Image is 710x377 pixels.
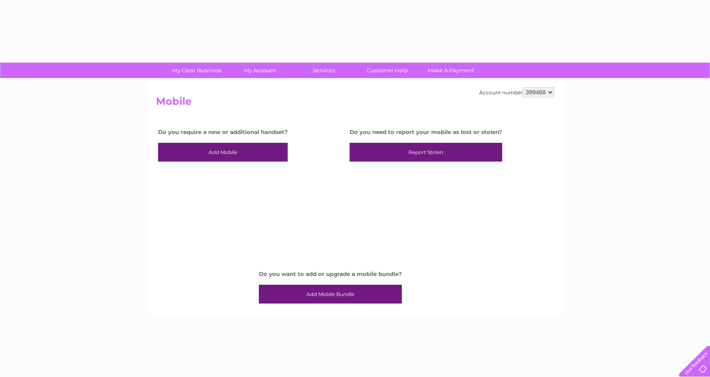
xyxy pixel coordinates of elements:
[289,63,358,78] a: Services
[479,87,554,97] div: Account number
[259,271,402,277] h4: Do you want to add or upgrade a mobile bundle?
[226,63,295,78] a: My Account
[162,63,231,78] a: My Clear Business
[158,129,288,135] h4: Do you require a new or additional handset?
[158,143,288,162] a: Add Mobile
[259,285,402,304] a: Add Mobile Bundle
[350,129,502,135] h4: Do you need to report your mobile as lost or stolen?
[156,96,554,111] h2: Mobile
[416,63,485,78] a: Make A Payment
[350,143,502,162] a: Report Stolen
[353,63,422,78] a: Customer Help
